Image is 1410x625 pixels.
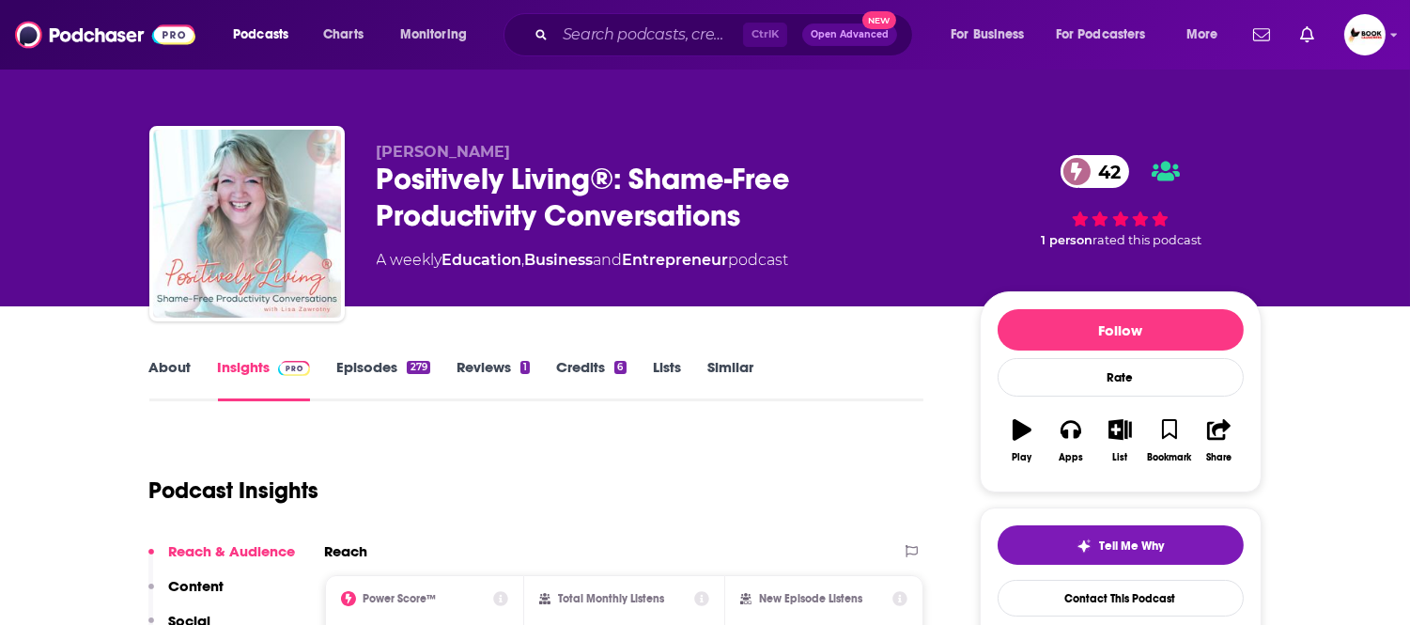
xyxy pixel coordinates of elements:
[951,22,1025,48] span: For Business
[1145,407,1194,475] button: Bookmark
[1077,539,1092,554] img: tell me why sparkle
[153,130,341,318] img: Positively Living®: Shame-Free Productivity Conversations
[1194,407,1243,475] button: Share
[998,580,1244,617] a: Contact This Podcast
[614,361,626,374] div: 6
[653,358,681,401] a: Lists
[169,577,225,595] p: Content
[377,143,511,161] span: [PERSON_NAME]
[149,358,192,401] a: About
[558,592,664,605] h2: Total Monthly Listens
[802,23,897,46] button: Open AdvancedNew
[377,249,789,272] div: A weekly podcast
[1093,233,1202,247] span: rated this podcast
[387,20,491,50] button: open menu
[325,542,368,560] h2: Reach
[15,17,195,53] img: Podchaser - Follow, Share and Rate Podcasts
[218,358,311,401] a: InsightsPodchaser Pro
[1079,155,1130,188] span: 42
[998,407,1046,475] button: Play
[1012,452,1031,463] div: Play
[623,251,729,269] a: Entrepreneur
[759,592,862,605] h2: New Episode Listens
[148,542,296,577] button: Reach & Audience
[522,251,525,269] span: ,
[555,20,743,50] input: Search podcasts, credits, & more...
[364,592,437,605] h2: Power Score™
[1044,20,1173,50] button: open menu
[169,542,296,560] p: Reach & Audience
[1061,155,1130,188] a: 42
[743,23,787,47] span: Ctrl K
[1344,14,1386,55] button: Show profile menu
[442,251,522,269] a: Education
[707,358,753,401] a: Similar
[520,361,530,374] div: 1
[323,22,364,48] span: Charts
[233,22,288,48] span: Podcasts
[220,20,313,50] button: open menu
[811,30,889,39] span: Open Advanced
[1147,452,1191,463] div: Bookmark
[400,22,467,48] span: Monitoring
[937,20,1048,50] button: open menu
[998,358,1244,397] div: Rate
[311,20,375,50] a: Charts
[1056,22,1146,48] span: For Podcasters
[862,11,896,29] span: New
[1099,539,1164,554] span: Tell Me Why
[457,358,530,401] a: Reviews1
[1344,14,1386,55] span: Logged in as BookLaunchers
[278,361,311,376] img: Podchaser Pro
[1046,407,1095,475] button: Apps
[1113,452,1128,463] div: List
[521,13,931,56] div: Search podcasts, credits, & more...
[998,525,1244,565] button: tell me why sparkleTell Me Why
[1246,19,1278,51] a: Show notifications dropdown
[407,361,429,374] div: 279
[148,577,225,612] button: Content
[1344,14,1386,55] img: User Profile
[1173,20,1242,50] button: open menu
[149,477,319,505] h1: Podcast Insights
[336,358,429,401] a: Episodes279
[1293,19,1322,51] a: Show notifications dropdown
[1095,407,1144,475] button: List
[1206,452,1232,463] div: Share
[1059,452,1083,463] div: Apps
[556,358,626,401] a: Credits6
[1042,233,1093,247] span: 1 person
[980,143,1262,259] div: 42 1 personrated this podcast
[998,309,1244,351] button: Follow
[525,251,594,269] a: Business
[594,251,623,269] span: and
[1186,22,1218,48] span: More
